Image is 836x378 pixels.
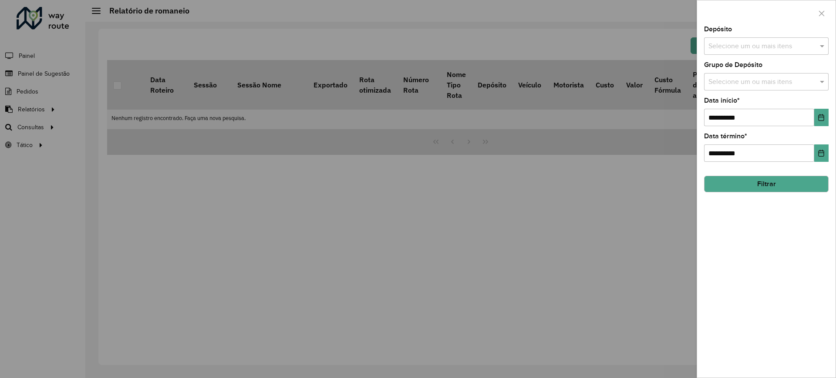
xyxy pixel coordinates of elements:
[704,176,829,192] button: Filtrar
[704,60,762,70] label: Grupo de Depósito
[814,109,829,126] button: Choose Date
[704,24,732,34] label: Depósito
[704,131,747,141] label: Data término
[814,144,829,162] button: Choose Date
[704,95,740,106] label: Data início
